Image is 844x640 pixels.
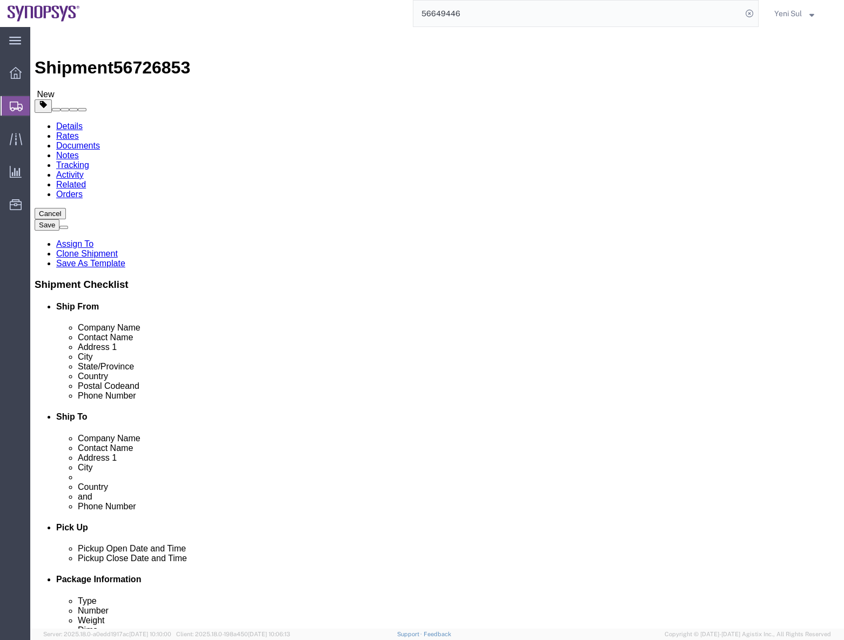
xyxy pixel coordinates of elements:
img: logo [8,5,80,22]
span: [DATE] 10:10:00 [129,631,171,637]
span: Yeni Sul [774,8,802,19]
span: Copyright © [DATE]-[DATE] Agistix Inc., All Rights Reserved [665,630,831,639]
a: Feedback [424,631,451,637]
span: Client: 2025.18.0-198a450 [176,631,290,637]
input: Search for shipment number, reference number [413,1,742,26]
iframe: FS Legacy Container [30,27,844,629]
a: Support [397,631,424,637]
button: Yeni Sul [774,7,829,20]
span: [DATE] 10:06:13 [248,631,290,637]
span: Server: 2025.18.0-a0edd1917ac [43,631,171,637]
